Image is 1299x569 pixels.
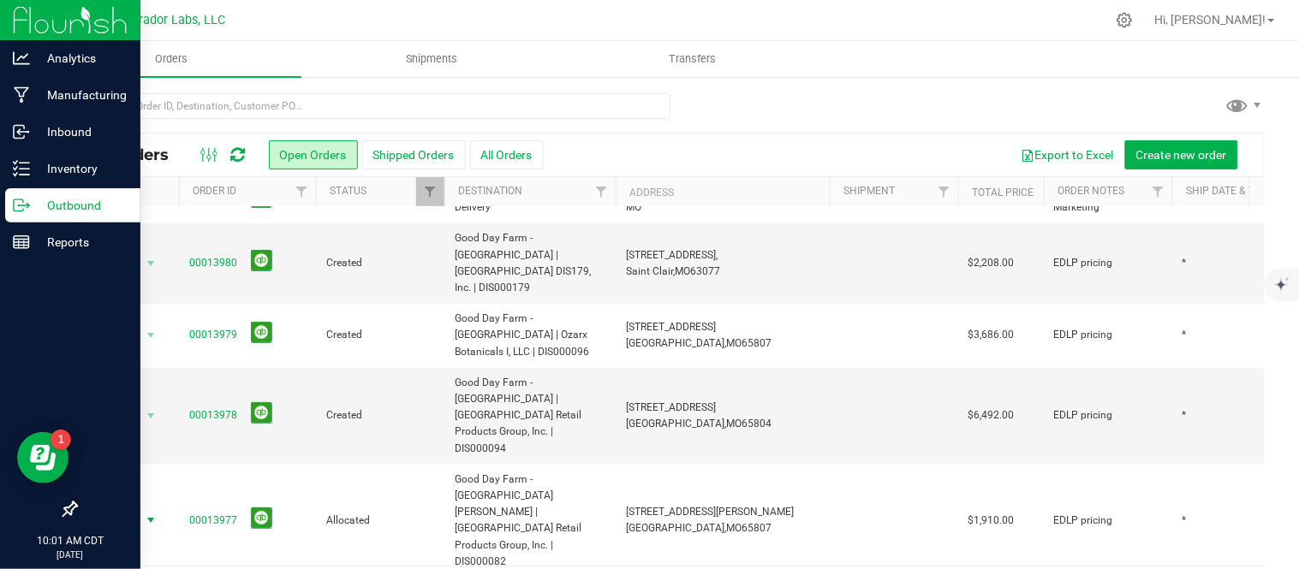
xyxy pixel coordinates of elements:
span: $2,208.00 [968,255,1015,271]
span: Allocated [326,513,434,529]
span: [GEOGRAPHIC_DATA], [626,337,726,349]
span: Create new order [1136,148,1227,162]
span: [STREET_ADDRESS][PERSON_NAME] [626,506,794,518]
span: select [140,323,162,347]
span: select [140,404,162,428]
span: Good Day Farm - [GEOGRAPHIC_DATA] | [GEOGRAPHIC_DATA] DIS179, Inc. | DIS000179 [455,230,605,296]
a: Order Notes [1058,185,1124,197]
p: Analytics [30,48,133,68]
button: Open Orders [269,140,358,169]
span: 63077 [690,265,720,277]
span: MO [626,201,641,213]
p: 10:01 AM CDT [8,533,133,548]
a: Filter [416,177,444,206]
span: EDLP pricing [1054,327,1113,343]
button: Export to Excel [1010,140,1125,169]
p: [DATE] [8,548,133,561]
span: 65807 [742,337,772,349]
span: Good Day Farm - [GEOGRAPHIC_DATA] | [GEOGRAPHIC_DATA] Retail Products Group, Inc. | DIS000094 [455,375,605,457]
span: select [140,252,162,276]
span: Shipments [384,51,481,67]
iframe: Resource center [17,432,69,483]
a: Shipment [843,185,895,197]
button: All Orders [470,140,544,169]
span: Orders [132,51,211,67]
span: $3,686.00 [968,327,1015,343]
inline-svg: Outbound [13,197,30,214]
a: Filter [1144,177,1172,206]
span: $1,910.00 [968,513,1015,529]
a: Shipments [301,41,562,77]
span: Saint Clair, [626,265,675,277]
iframe: Resource center unread badge [51,430,71,450]
p: Reports [30,232,133,252]
span: MO [726,337,742,349]
span: MO [675,265,690,277]
span: MO [726,418,742,430]
span: [GEOGRAPHIC_DATA], [626,522,726,534]
a: Total Price [972,187,1034,199]
span: Created [326,407,434,424]
a: Destination [458,185,522,197]
span: MO [726,522,742,534]
button: Shipped Orders [362,140,466,169]
inline-svg: Inventory [13,160,30,177]
inline-svg: Manufacturing [13,86,30,104]
a: Transfers [563,41,823,77]
span: Good Day Farm - [GEOGRAPHIC_DATA] | Ozarx Botanicals I, LLC | DIS000096 [455,311,605,360]
p: Inventory [30,158,133,179]
span: 65804 [742,418,772,430]
a: 00013980 [189,255,237,271]
span: Curador Labs, LLC [124,13,225,27]
inline-svg: Reports [13,234,30,251]
inline-svg: Analytics [13,50,30,67]
span: Transfers [647,51,740,67]
a: 00013977 [189,513,237,529]
span: [STREET_ADDRESS], [626,249,718,261]
span: EDLP pricing [1054,513,1113,529]
th: Address [616,177,830,207]
input: Search Order ID, Destination, Customer PO... [75,93,670,119]
a: Status [330,185,366,197]
a: 00013978 [189,407,237,424]
inline-svg: Inbound [13,123,30,140]
span: EDLP pricing [1054,407,1113,424]
p: Outbound [30,195,133,216]
span: EDLP pricing [1054,255,1113,271]
a: Orders [41,41,301,77]
a: Filter [930,177,958,206]
span: select [140,508,162,532]
a: Filter [587,177,616,206]
div: Manage settings [1114,12,1135,28]
span: Hi, [PERSON_NAME]! [1155,13,1266,27]
span: [GEOGRAPHIC_DATA], [626,418,726,430]
span: [STREET_ADDRESS] [626,321,716,333]
button: Create new order [1125,140,1238,169]
span: $6,492.00 [968,407,1015,424]
span: Created [326,327,434,343]
span: [STREET_ADDRESS] [626,401,716,413]
a: 00013979 [189,327,237,343]
span: 65807 [742,522,772,534]
a: Filter [288,177,316,206]
span: Created [326,255,434,271]
a: Order ID [193,185,236,197]
p: Inbound [30,122,133,142]
p: Manufacturing [30,85,133,105]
